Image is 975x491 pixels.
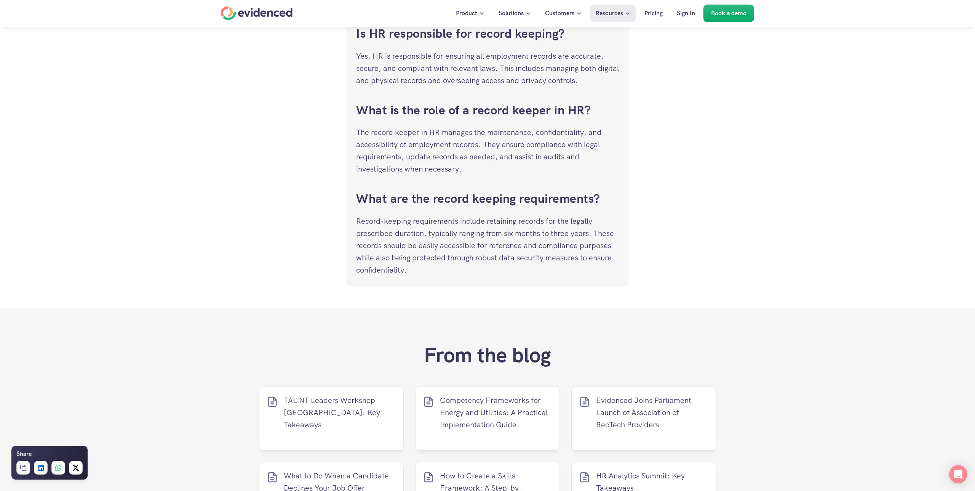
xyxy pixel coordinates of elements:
p: Record-keeping requirements include retaining records for the legally prescribed duration, typica... [356,215,619,276]
a: Book a demo [703,5,754,22]
p: Yes, HR is responsible for ensuring all employment records are accurate, secure, and compliant wi... [356,50,619,87]
a: Sign In [671,5,701,22]
p: Customers [545,8,574,18]
a: Competency Frameworks for Energy and Utilities: A Practical Implementation Guide [415,387,560,451]
a: Evidenced Joins Parliament Launch of Association of RecTech Providers [571,387,716,451]
div: Open Intercom Messenger [949,465,967,483]
p: The record keeper in HR manages the maintenance, confidentiality, and accessibility of employment... [356,126,619,175]
a: Home [221,6,292,20]
p: Solutions [499,8,524,18]
a: Pricing [639,5,668,22]
p: Evidenced Joins Parliament Launch of Association of RecTech Providers [596,394,708,431]
p: Product [456,8,477,18]
p: Competency Frameworks for Energy and Utilities: A Practical Implementation Guide [440,394,552,431]
a: What is the role of a record keeper in HR? [356,102,591,118]
a: What are the record keeping requirements? [356,191,600,207]
a: TALiNT Leaders Workshop [GEOGRAPHIC_DATA]: Key Takeaways [259,387,404,451]
h2: From the blog [424,343,551,367]
p: TALiNT Leaders Workshop [GEOGRAPHIC_DATA]: Key Takeaways [284,394,396,431]
h6: Share [16,449,32,459]
p: Pricing [644,8,663,18]
p: Book a demo [711,8,746,18]
p: Sign In [677,8,695,18]
p: Resources [596,8,623,18]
